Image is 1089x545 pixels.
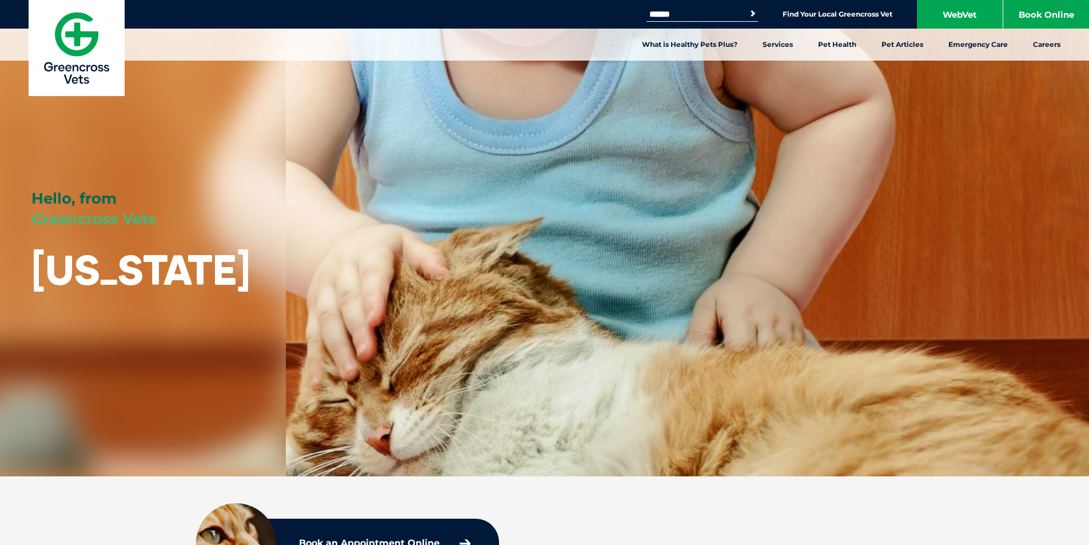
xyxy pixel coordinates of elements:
[805,29,869,61] a: Pet Health
[31,247,250,292] h1: [US_STATE]
[1020,29,1073,61] a: Careers
[750,29,805,61] a: Services
[936,29,1020,61] a: Emergency Care
[31,189,117,208] span: Hello, from
[783,10,892,19] a: Find Your Local Greencross Vet
[629,29,750,61] a: What is Healthy Pets Plus?
[869,29,936,61] a: Pet Articles
[31,210,156,228] span: Greencross Vets
[747,8,759,19] button: Search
